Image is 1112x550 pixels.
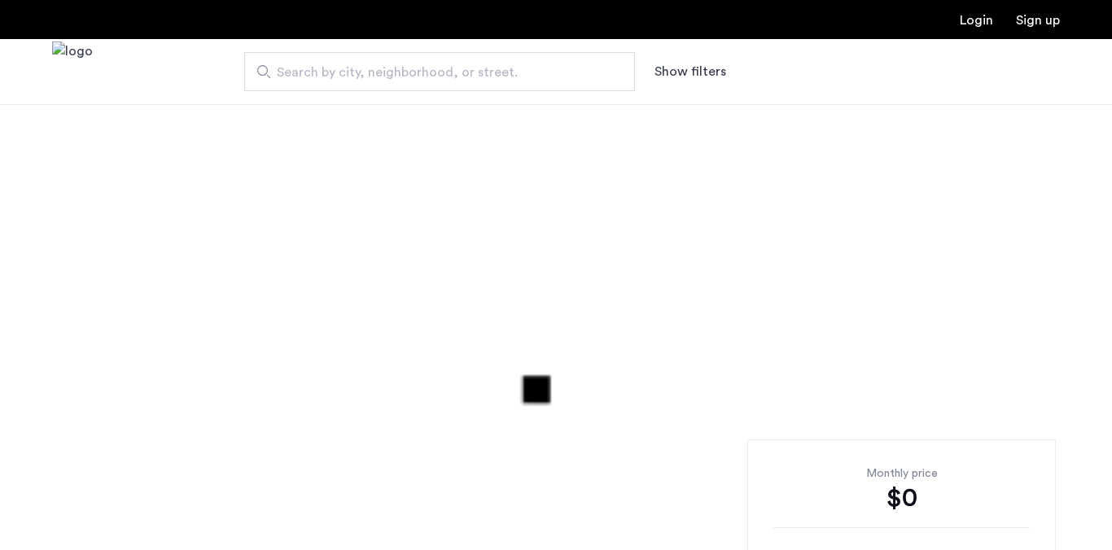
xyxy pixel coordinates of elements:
[655,62,726,81] button: Show or hide filters
[52,41,93,103] img: logo
[1016,14,1060,27] a: Registration
[52,41,93,103] a: Cazamio Logo
[960,14,993,27] a: Login
[244,52,635,91] input: Apartment Search
[277,63,589,82] span: Search by city, neighborhood, or street.
[773,482,1030,514] div: $0
[773,465,1030,482] div: Monthly price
